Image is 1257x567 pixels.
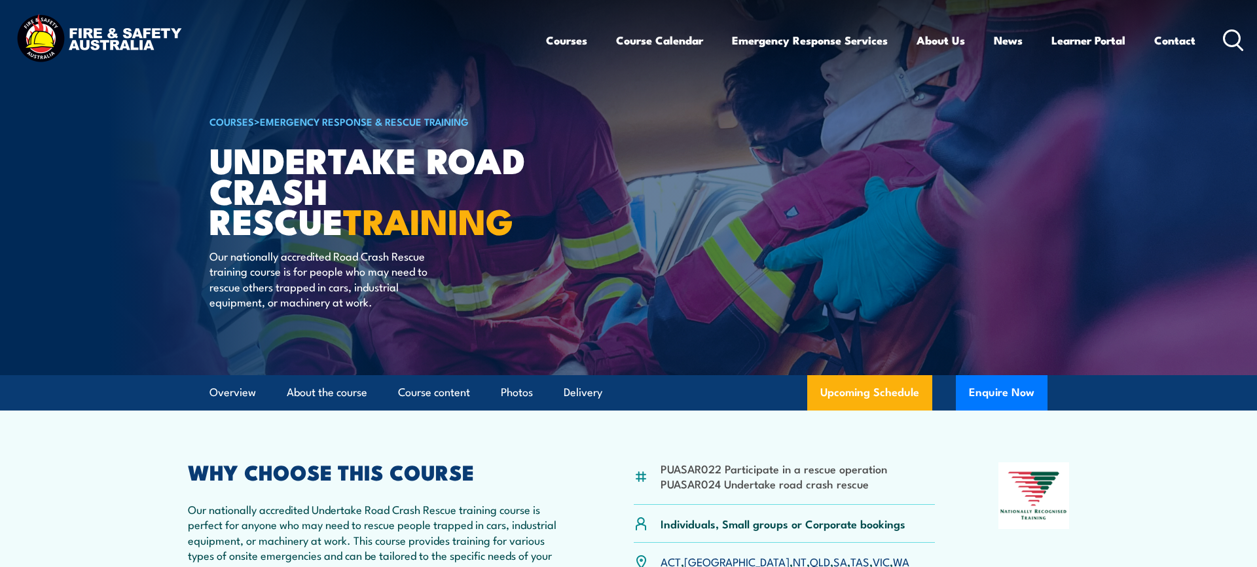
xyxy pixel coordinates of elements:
a: Course content [398,375,470,410]
li: PUASAR024 Undertake road crash rescue [661,476,887,491]
h2: WHY CHOOSE THIS COURSE [188,462,570,481]
a: Emergency Response & Rescue Training [260,114,469,128]
a: About the course [287,375,367,410]
a: COURSES [209,114,254,128]
a: Delivery [564,375,602,410]
a: Learner Portal [1051,23,1125,58]
a: Contact [1154,23,1195,58]
button: Enquire Now [956,375,1047,411]
a: About Us [917,23,965,58]
strong: TRAINING [343,192,513,247]
a: News [994,23,1023,58]
h6: > [209,113,533,129]
a: Overview [209,375,256,410]
a: Photos [501,375,533,410]
a: Course Calendar [616,23,703,58]
h1: Undertake Road Crash Rescue [209,144,533,236]
li: PUASAR022 Participate in a rescue operation [661,461,887,476]
a: Courses [546,23,587,58]
a: Upcoming Schedule [807,375,932,411]
p: Individuals, Small groups or Corporate bookings [661,516,905,531]
img: Nationally Recognised Training logo. [998,462,1069,529]
a: Emergency Response Services [732,23,888,58]
p: Our nationally accredited Road Crash Rescue training course is for people who may need to rescue ... [209,248,448,310]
